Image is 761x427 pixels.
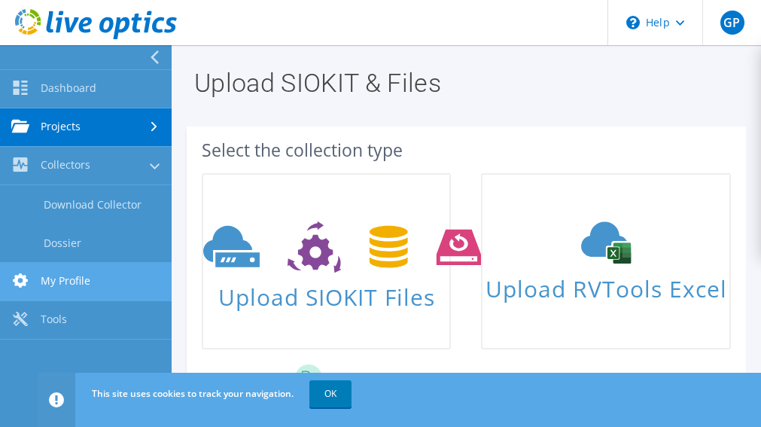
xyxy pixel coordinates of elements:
[322,364,637,386] p: For Dossier collections, please upload via the
[203,276,449,309] span: Upload SIOKIT Files
[194,70,731,96] h1: Upload SIOKIT & Files
[482,269,729,301] span: Upload RVTools Excel
[309,380,352,407] a: OK
[202,142,731,158] div: Select the collection type
[720,11,744,35] span: GP
[481,173,730,349] a: Upload RVTools Excel
[202,173,451,349] a: Upload SIOKIT Files
[564,370,637,384] b: Dossier page.
[561,370,637,384] a: Dossier page.
[626,16,640,29] svg: \n
[92,387,294,400] span: This site uses cookies to track your navigation.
